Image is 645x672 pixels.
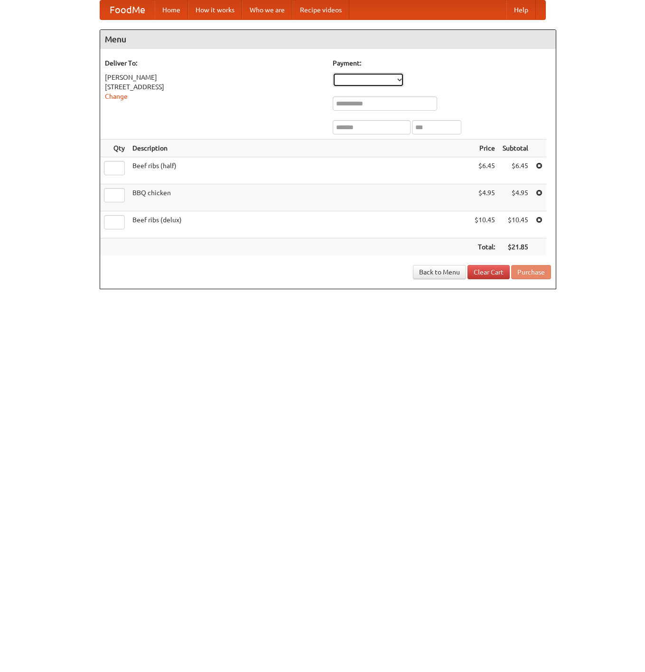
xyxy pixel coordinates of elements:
th: Description [129,140,471,157]
a: Home [155,0,188,19]
td: $4.95 [471,184,499,211]
h5: Deliver To: [105,58,323,68]
a: Recipe videos [292,0,349,19]
a: Help [506,0,536,19]
h5: Payment: [333,58,551,68]
th: Qty [100,140,129,157]
a: Change [105,93,128,100]
button: Purchase [511,265,551,279]
td: $4.95 [499,184,532,211]
a: FoodMe [100,0,155,19]
th: Total: [471,238,499,256]
div: [STREET_ADDRESS] [105,82,323,92]
th: Subtotal [499,140,532,157]
td: $10.45 [471,211,499,238]
a: How it works [188,0,242,19]
td: $10.45 [499,211,532,238]
td: Beef ribs (delux) [129,211,471,238]
a: Clear Cart [467,265,510,279]
h4: Menu [100,30,556,49]
a: Back to Menu [413,265,466,279]
td: Beef ribs (half) [129,157,471,184]
th: $21.85 [499,238,532,256]
td: $6.45 [471,157,499,184]
a: Who we are [242,0,292,19]
td: BBQ chicken [129,184,471,211]
td: $6.45 [499,157,532,184]
div: [PERSON_NAME] [105,73,323,82]
th: Price [471,140,499,157]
